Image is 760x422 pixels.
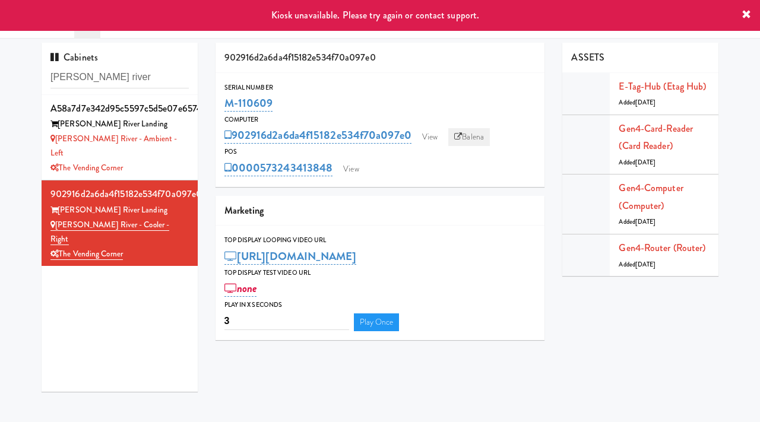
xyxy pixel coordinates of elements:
a: Play Once [354,313,400,331]
a: Balena [448,128,490,146]
a: The Vending Corner [50,162,123,173]
span: [DATE] [635,158,656,167]
a: 902916d2a6da4f15182e534f70a097e0 [224,127,411,144]
div: [PERSON_NAME] River Landing [50,203,189,218]
a: Gen4-card-reader (Card Reader) [619,122,693,153]
div: Serial Number [224,82,536,94]
a: none [224,280,257,297]
a: View [337,160,365,178]
div: POS [224,146,536,158]
a: 0000573243413848 [224,160,333,176]
a: [PERSON_NAME] River - Ambient - Left [50,133,177,159]
div: [PERSON_NAME] River Landing [50,117,189,132]
span: [DATE] [635,98,656,107]
div: 902916d2a6da4f15182e534f70a097e0 [216,43,545,73]
a: E-tag-hub (Etag Hub) [619,80,706,93]
a: Gen4-router (Router) [619,241,705,255]
li: a58a7d7e342d95c5597c5d5e07e6574a[PERSON_NAME] River Landing [PERSON_NAME] River - Ambient - LeftT... [42,95,198,181]
span: [DATE] [635,217,656,226]
span: ASSETS [571,50,604,64]
span: Cabinets [50,50,98,64]
div: Top Display Test Video Url [224,267,536,279]
input: Search cabinets [50,66,189,88]
span: Marketing [224,204,264,217]
a: [PERSON_NAME] River - Cooler - Right [50,219,169,246]
div: 902916d2a6da4f15182e534f70a097e0 [50,185,189,203]
a: [URL][DOMAIN_NAME] [224,248,357,265]
div: Computer [224,114,536,126]
span: Added [619,260,655,269]
li: 902916d2a6da4f15182e534f70a097e0[PERSON_NAME] River Landing [PERSON_NAME] River - Cooler - RightT... [42,180,198,266]
span: Added [619,98,655,107]
a: M-110609 [224,95,273,112]
div: Play in X seconds [224,299,536,311]
span: Kiosk unavailable. Please try again or contact support. [271,8,480,22]
a: The Vending Corner [50,248,123,260]
span: [DATE] [635,260,656,269]
div: a58a7d7e342d95c5597c5d5e07e6574a [50,100,189,118]
span: Added [619,158,655,167]
div: Top Display Looping Video Url [224,234,536,246]
a: Gen4-computer (Computer) [619,181,683,212]
a: View [416,128,444,146]
span: Added [619,217,655,226]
